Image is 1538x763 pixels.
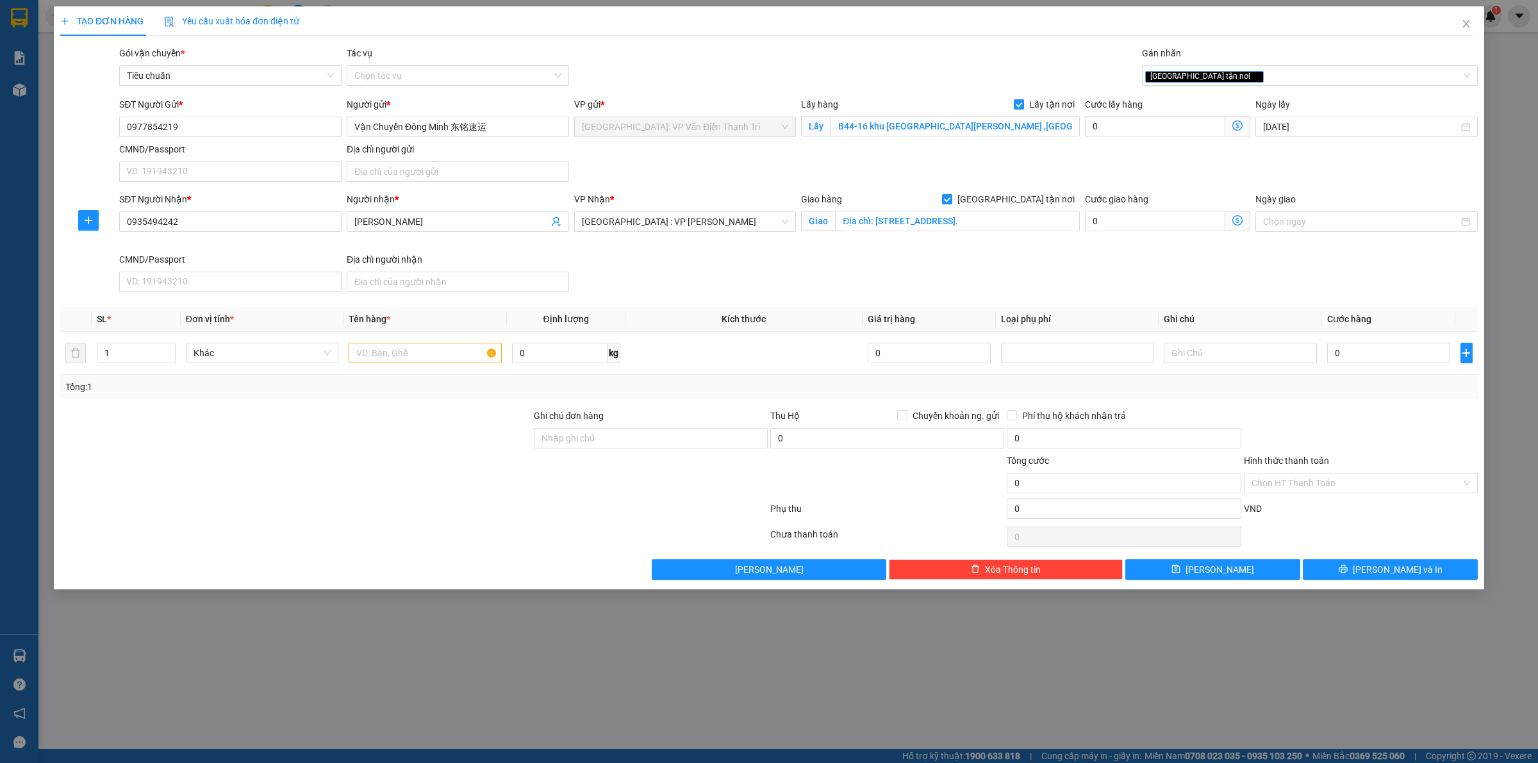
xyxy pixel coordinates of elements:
[722,314,766,324] span: Kích thước
[186,314,234,324] span: Đơn vị tính
[1461,348,1472,358] span: plus
[347,97,569,111] div: Người gửi
[769,527,1005,550] div: Chưa thanh toán
[349,343,501,363] input: VD: Bàn, Ghế
[1159,307,1321,332] th: Ghi chú
[1085,99,1143,110] label: Cước lấy hàng
[349,314,390,324] span: Tên hàng
[194,343,331,363] span: Khác
[971,564,980,575] span: delete
[1448,6,1484,42] button: Close
[769,502,1005,524] div: Phụ thu
[1263,120,1459,134] input: Ngày lấy
[889,559,1123,580] button: deleteXóa Thông tin
[1164,343,1316,363] input: Ghi Chú
[65,380,593,394] div: Tổng: 1
[574,194,610,204] span: VP Nhận
[1232,120,1243,131] span: dollar-circle
[1085,211,1225,231] input: Cước giao hàng
[1186,562,1254,577] span: [PERSON_NAME]
[1255,99,1290,110] label: Ngày lấy
[551,217,561,227] span: user-add
[119,48,185,58] span: Gói vận chuyển
[608,343,620,363] span: kg
[1024,97,1080,111] span: Lấy tận nơi
[735,562,804,577] span: [PERSON_NAME]
[534,411,604,421] label: Ghi chú đơn hàng
[347,161,569,182] input: Địa chỉ của người gửi
[868,314,915,324] span: Giá trị hàng
[164,16,299,26] span: Yêu cầu xuất hóa đơn điện tử
[97,314,107,324] span: SL
[801,116,831,136] span: Lấy
[1263,215,1459,229] input: Ngày giao
[952,192,1080,206] span: [GEOGRAPHIC_DATA] tận nơi
[1244,504,1262,514] span: VND
[652,559,886,580] button: [PERSON_NAME]
[119,97,342,111] div: SĐT Người Gửi
[543,314,589,324] span: Định lượng
[119,252,342,267] div: CMND/Passport
[119,142,342,156] div: CMND/Passport
[801,211,835,231] span: Giao
[574,97,797,111] div: VP gửi
[127,66,334,85] span: Tiêu chuẩn
[1244,455,1329,466] label: Hình thức thanh toán
[801,194,842,204] span: Giao hàng
[907,409,1004,423] span: Chuyển khoản ng. gửi
[1353,562,1443,577] span: [PERSON_NAME] và In
[1171,564,1180,575] span: save
[1327,314,1371,324] span: Cước hàng
[164,17,174,27] img: icon
[1145,71,1264,83] span: [GEOGRAPHIC_DATA] tận nơi
[582,212,789,231] span: Đà Nẵng : VP Thanh Khê
[347,272,569,292] input: Địa chỉ của người nhận
[119,192,342,206] div: SĐT Người Nhận
[770,411,800,421] span: Thu Hộ
[534,428,768,448] input: Ghi chú đơn hàng
[985,562,1041,577] span: Xóa Thông tin
[1125,559,1300,580] button: save[PERSON_NAME]
[1142,48,1181,58] label: Gán nhãn
[1085,194,1148,204] label: Cước giao hàng
[1007,455,1049,466] span: Tổng cước
[347,252,569,267] div: Địa chỉ người nhận
[347,142,569,156] div: Địa chỉ người gửi
[1461,19,1471,29] span: close
[78,210,99,231] button: plus
[996,307,1159,332] th: Loại phụ phí
[1085,116,1225,136] input: Cước lấy hàng
[1339,564,1348,575] span: printer
[868,343,991,363] input: 0
[1252,73,1259,79] span: close
[582,117,789,136] span: Hà Nội: VP Văn Điển Thanh Trì
[347,192,569,206] div: Người nhận
[1232,215,1243,226] span: dollar-circle
[347,48,372,58] label: Tác vụ
[1460,343,1473,363] button: plus
[831,116,1080,136] input: Lấy tận nơi
[1303,559,1478,580] button: printer[PERSON_NAME] và In
[835,211,1080,231] input: Giao tận nơi
[79,215,98,226] span: plus
[1255,194,1296,204] label: Ngày giao
[1017,409,1131,423] span: Phí thu hộ khách nhận trả
[65,343,86,363] button: delete
[801,99,838,110] span: Lấy hàng
[60,16,144,26] span: TẠO ĐƠN HÀNG
[60,17,69,26] span: plus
